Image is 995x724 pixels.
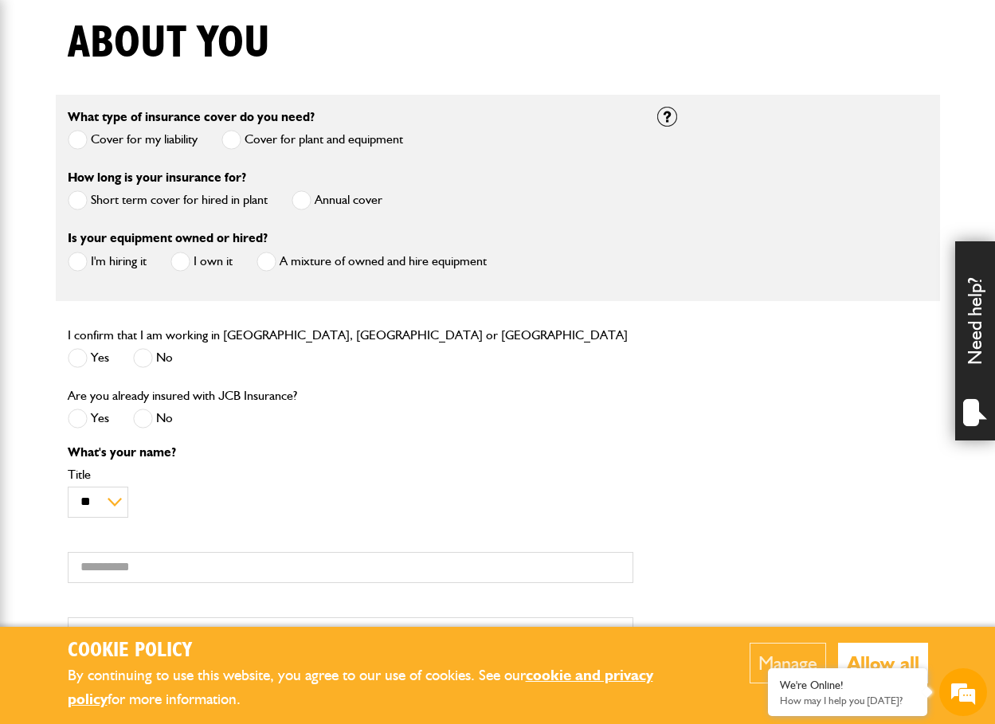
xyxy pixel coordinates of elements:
[780,679,915,692] div: We're Online!
[68,111,315,123] label: What type of insurance cover do you need?
[68,468,633,481] label: Title
[68,329,628,342] label: I confirm that I am working in [GEOGRAPHIC_DATA], [GEOGRAPHIC_DATA] or [GEOGRAPHIC_DATA]
[133,409,173,429] label: No
[750,643,826,683] button: Manage
[170,252,233,272] label: I own it
[68,666,653,709] a: cookie and privacy policy
[133,348,173,368] label: No
[68,130,198,150] label: Cover for my liability
[68,252,147,272] label: I'm hiring it
[292,190,382,210] label: Annual cover
[68,348,109,368] label: Yes
[68,446,633,459] p: What's your name?
[955,241,995,440] div: Need help?
[780,695,915,706] p: How may I help you today?
[68,171,246,184] label: How long is your insurance for?
[68,232,268,245] label: Is your equipment owned or hired?
[68,409,109,429] label: Yes
[838,643,928,683] button: Allow all
[257,252,487,272] label: A mixture of owned and hire equipment
[68,389,297,402] label: Are you already insured with JCB Insurance?
[68,17,270,70] h1: About you
[221,130,403,150] label: Cover for plant and equipment
[68,190,268,210] label: Short term cover for hired in plant
[68,663,701,712] p: By continuing to use this website, you agree to our use of cookies. See our for more information.
[68,639,701,663] h2: Cookie Policy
